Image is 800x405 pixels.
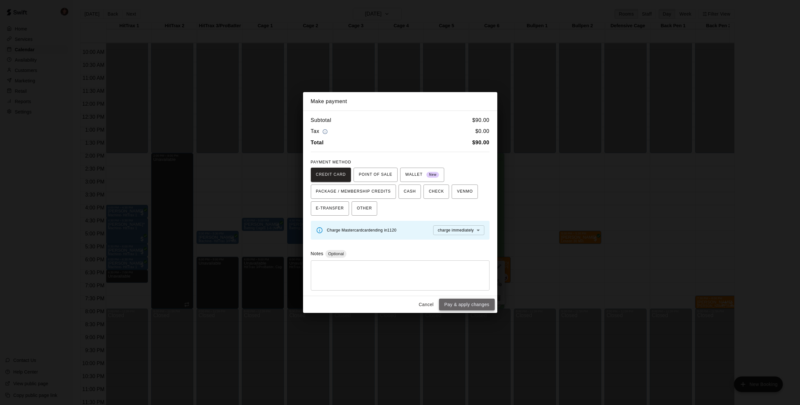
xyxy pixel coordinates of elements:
[352,201,377,216] button: OTHER
[452,185,478,199] button: VENMO
[316,203,344,214] span: E-TRANSFER
[416,299,436,311] button: Cancel
[357,203,372,214] span: OTHER
[303,92,497,111] h2: Make payment
[475,127,489,136] h6: $ 0.00
[399,185,421,199] button: CASH
[311,251,323,256] label: Notes
[311,127,330,136] h6: Tax
[311,160,351,164] span: PAYMENT METHOD
[423,185,449,199] button: CHECK
[457,186,473,197] span: VENMO
[311,168,351,182] button: CREDIT CARD
[354,168,397,182] button: POINT OF SALE
[316,170,346,180] span: CREDIT CARD
[311,116,332,125] h6: Subtotal
[311,201,349,216] button: E-TRANSFER
[439,299,494,311] button: Pay & apply changes
[472,140,490,145] b: $ 90.00
[405,170,439,180] span: WALLET
[325,251,346,256] span: Optional
[400,168,445,182] button: WALLET New
[429,186,444,197] span: CHECK
[426,171,439,179] span: New
[316,186,391,197] span: PACKAGE / MEMBERSHIP CREDITS
[359,170,392,180] span: POINT OF SALE
[311,185,396,199] button: PACKAGE / MEMBERSHIP CREDITS
[404,186,416,197] span: CASH
[311,140,324,145] b: Total
[438,228,474,232] span: charge immediately
[472,116,490,125] h6: $ 90.00
[327,228,397,232] span: Charge Mastercard card ending in 1120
